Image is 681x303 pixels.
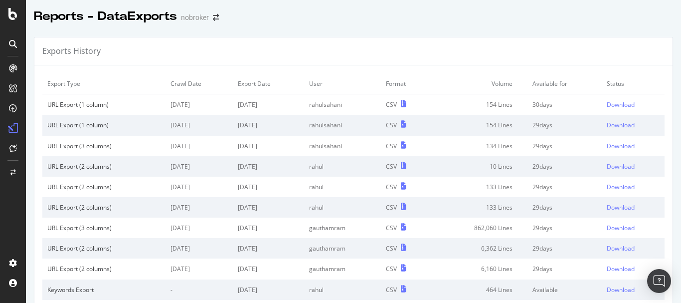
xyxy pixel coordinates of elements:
td: [DATE] [166,238,233,259]
a: Download [607,265,660,273]
a: Download [607,224,660,232]
td: rahulsahani [304,115,381,135]
div: Download [607,265,635,273]
div: CSV [386,121,397,129]
td: [DATE] [233,136,304,156]
div: CSV [386,244,397,253]
td: [DATE] [166,177,233,197]
div: CSV [386,265,397,273]
div: Open Intercom Messenger [647,269,671,293]
td: 154 Lines [431,115,528,135]
td: [DATE] [233,156,304,177]
div: nobroker [181,12,209,22]
div: Exports History [42,45,101,57]
td: 154 Lines [431,94,528,115]
td: Available for [527,73,602,94]
div: Keywords Export [47,286,161,294]
td: [DATE] [166,136,233,156]
div: CSV [386,162,397,171]
td: [DATE] [166,197,233,218]
td: [DATE] [166,94,233,115]
div: Download [607,183,635,191]
td: [DATE] [233,94,304,115]
div: CSV [386,286,397,294]
td: gauthamram [304,218,381,238]
td: 6,362 Lines [431,238,528,259]
div: URL Export (2 columns) [47,183,161,191]
td: [DATE] [166,259,233,279]
td: 29 days [527,136,602,156]
div: Download [607,203,635,212]
td: 10 Lines [431,156,528,177]
div: Download [607,100,635,109]
td: 862,060 Lines [431,218,528,238]
td: 29 days [527,156,602,177]
td: [DATE] [233,197,304,218]
td: 464 Lines [431,280,528,300]
td: Crawl Date [166,73,233,94]
td: [DATE] [233,218,304,238]
td: rahul [304,177,381,197]
div: Download [607,224,635,232]
td: rahulsahani [304,94,381,115]
a: Download [607,162,660,171]
div: URL Export (1 column) [47,100,161,109]
a: Download [607,121,660,129]
td: [DATE] [233,259,304,279]
td: [DATE] [233,115,304,135]
div: URL Export (3 columns) [47,142,161,150]
a: Download [607,100,660,109]
td: [DATE] [233,177,304,197]
a: Download [607,286,660,294]
td: Status [602,73,665,94]
td: [DATE] [166,115,233,135]
td: 133 Lines [431,197,528,218]
a: Download [607,244,660,253]
td: rahulsahani [304,136,381,156]
td: Export Date [233,73,304,94]
td: 29 days [527,238,602,259]
div: Available [532,286,597,294]
a: Download [607,142,660,150]
div: arrow-right-arrow-left [213,14,219,21]
div: Download [607,244,635,253]
div: URL Export (1 column) [47,121,161,129]
td: rahul [304,197,381,218]
div: CSV [386,224,397,232]
td: rahul [304,156,381,177]
td: 29 days [527,177,602,197]
div: URL Export (3 columns) [47,224,161,232]
td: 134 Lines [431,136,528,156]
td: 29 days [527,218,602,238]
div: Download [607,162,635,171]
td: gauthamram [304,238,381,259]
td: [DATE] [233,238,304,259]
td: [DATE] [166,156,233,177]
td: 29 days [527,259,602,279]
td: [DATE] [233,280,304,300]
td: Export Type [42,73,166,94]
div: URL Export (2 columns) [47,162,161,171]
div: Download [607,286,635,294]
td: - [166,280,233,300]
td: 133 Lines [431,177,528,197]
td: 29 days [527,115,602,135]
div: URL Export (2 columns) [47,265,161,273]
div: Download [607,121,635,129]
div: CSV [386,183,397,191]
div: CSV [386,142,397,150]
div: CSV [386,203,397,212]
div: Reports - DataExports [34,8,177,25]
td: Volume [431,73,528,94]
div: Download [607,142,635,150]
div: URL Export (2 columns) [47,244,161,253]
a: Download [607,183,660,191]
td: 29 days [527,197,602,218]
td: User [304,73,381,94]
div: URL Export (2 columns) [47,203,161,212]
a: Download [607,203,660,212]
td: rahul [304,280,381,300]
td: Format [381,73,431,94]
div: CSV [386,100,397,109]
td: 30 days [527,94,602,115]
